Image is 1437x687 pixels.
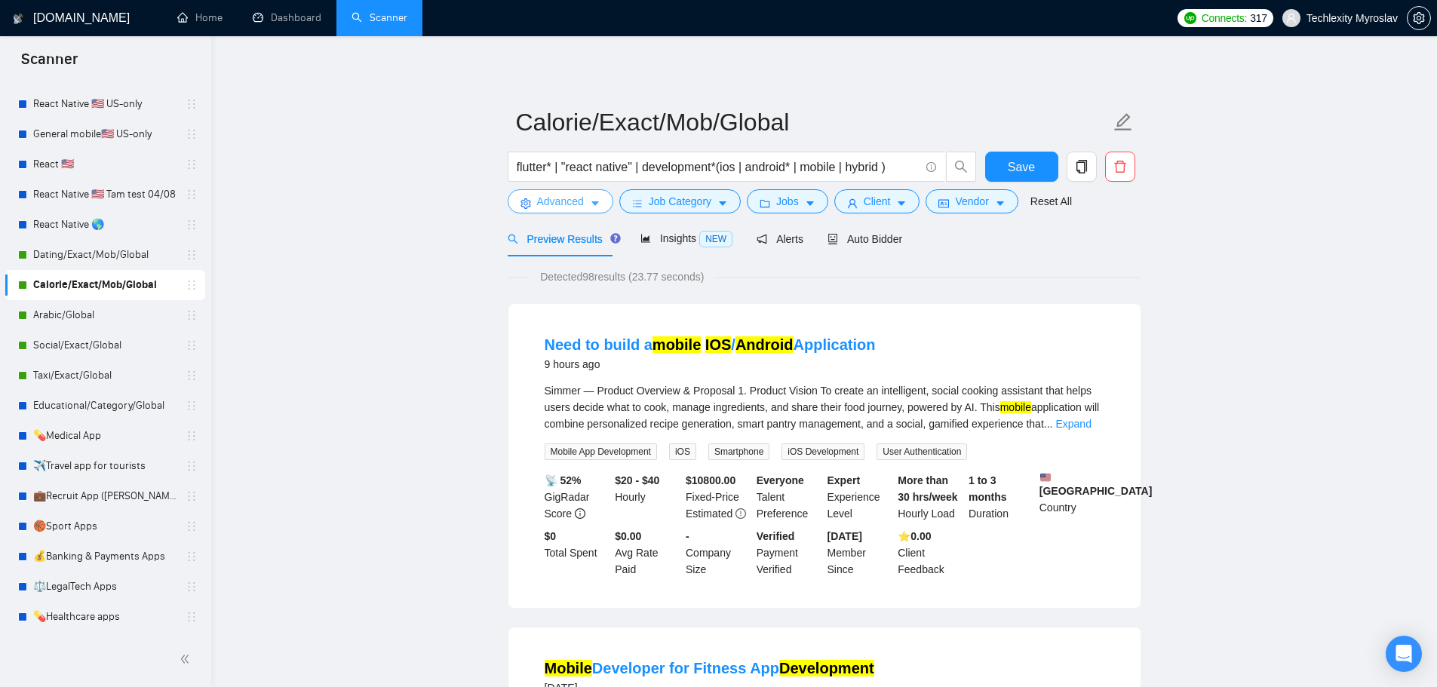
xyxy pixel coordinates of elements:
span: Auto Bidder [828,233,902,245]
span: notification [757,234,767,244]
span: area-chart [640,233,651,244]
a: Need to build amobile IOS/AndroidApplication [545,336,876,353]
a: 🏀Sport Apps [33,511,177,541]
span: Mobile App Development [545,443,657,460]
div: Country [1036,472,1107,522]
div: Tooltip anchor [609,232,622,245]
span: Detected 98 results (23.77 seconds) [530,268,714,285]
span: info-circle [926,162,936,172]
span: user [1286,13,1297,23]
b: Expert [828,474,861,486]
div: Total Spent [542,528,613,578]
div: Experience Level [824,472,895,522]
span: caret-down [995,198,1006,209]
b: 1 to 3 months [969,474,1007,503]
div: Talent Preference [754,472,824,522]
span: caret-down [805,198,815,209]
span: Smartphone [708,443,769,460]
mark: Mobile [545,660,592,676]
span: 317 [1250,10,1267,26]
a: 💰Banking & Payments Apps [33,541,177,572]
span: holder [186,520,198,532]
a: React Native 🌎 [33,210,177,240]
span: holder [186,219,198,231]
span: Insights [640,232,732,244]
span: holder [186,551,198,563]
span: user [847,198,858,209]
span: holder [186,249,198,261]
div: Open Intercom Messenger [1386,636,1422,672]
span: bars [632,198,643,209]
span: holder [186,128,198,140]
b: $0.00 [615,530,641,542]
mark: mobile [652,336,701,353]
span: User Authentication [877,443,967,460]
span: Scanner [9,48,90,80]
a: 💊Medical App [33,421,177,451]
div: GigRadar Score [542,472,613,522]
span: Preview Results [508,233,616,245]
span: delete [1106,160,1135,173]
img: logo [13,7,23,31]
span: Connects: [1202,10,1247,26]
span: Client [864,193,891,210]
a: Arabic/Global [33,300,177,330]
a: ✈️Travel app for tourists [33,451,177,481]
span: holder [186,460,198,472]
span: holder [186,430,198,442]
span: holder [186,158,198,170]
button: delete [1105,152,1135,182]
span: holder [186,98,198,110]
span: copy [1067,160,1096,173]
div: Duration [966,472,1036,522]
div: Member Since [824,528,895,578]
a: 💼Recruit App ([PERSON_NAME]) [33,481,177,511]
a: React Native 🇺🇸 US-only [33,89,177,119]
b: Everyone [757,474,804,486]
div: 9 hours ago [545,355,876,373]
div: Client Feedback [895,528,966,578]
span: holder [186,339,198,351]
mark: mobile [1000,401,1031,413]
a: Educational/Category/Global [33,391,177,421]
span: caret-down [717,198,728,209]
b: $ 10800.00 [686,474,735,486]
a: Dating/Exact/Mob/Global [33,240,177,270]
a: Taxi/Exact/Global [33,360,177,391]
a: 💊Healthcare apps [33,602,177,632]
a: Social/Exact/Global [33,330,177,360]
a: General mobile🇺🇸 US-only [33,119,177,149]
b: Verified [757,530,795,542]
span: holder [186,189,198,201]
b: $20 - $40 [615,474,659,486]
img: upwork-logo.png [1184,12,1196,24]
div: Company Size [683,528,754,578]
div: Simmer — Product Overview & Proposal 1. Product Vision To create an intelligent, social cooking a... [545,382,1104,432]
span: NEW [699,231,732,247]
input: Scanner name... [516,103,1110,141]
b: 📡 52% [545,474,582,486]
span: iOS Development [781,443,864,460]
b: $ 0 [545,530,557,542]
div: Hourly Load [895,472,966,522]
span: holder [186,309,198,321]
a: setting [1407,12,1431,24]
mark: Android [735,336,794,353]
button: barsJob Categorycaret-down [619,189,741,213]
span: folder [760,198,770,209]
div: Fixed-Price [683,472,754,522]
button: setting [1407,6,1431,30]
span: info-circle [575,508,585,519]
span: holder [186,370,198,382]
button: idcardVendorcaret-down [926,189,1018,213]
span: robot [828,234,838,244]
div: Hourly [612,472,683,522]
a: dashboardDashboard [253,11,321,24]
span: holder [186,400,198,412]
input: Search Freelance Jobs... [517,158,920,176]
button: copy [1067,152,1097,182]
mark: Development [779,660,874,676]
span: search [508,234,518,244]
span: Jobs [776,193,799,210]
span: holder [186,490,198,502]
